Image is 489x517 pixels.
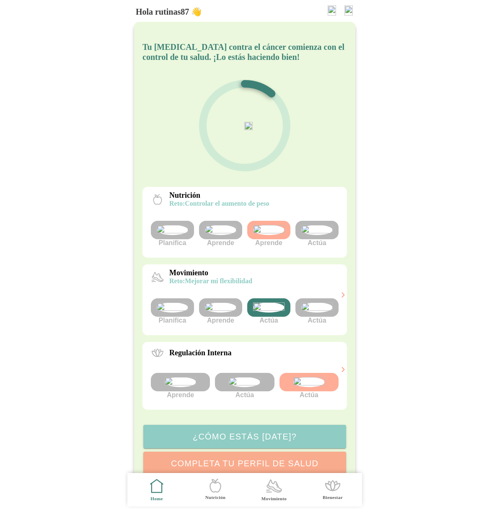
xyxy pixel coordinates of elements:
p: Movimiento [169,269,252,277]
h5: Tu [MEDICAL_DATA] contra el cáncer comienza con el control de tu salud. ¡Lo estás haciendo bien! [142,42,347,62]
div: Actúa [279,373,338,399]
ion-label: Bienestar [323,494,343,501]
p: Nutrición [169,191,269,200]
p: Regulación Interna [169,349,232,357]
div: Aprende [199,298,242,324]
ion-label: Movimiento [261,496,286,502]
ion-label: Nutrición [205,494,225,501]
div: Actúa [247,298,290,324]
p: Controlar el aumento de peso [169,200,269,207]
ion-button: ¿Cómo estás [DATE]? [143,425,346,448]
ion-label: Home [150,496,163,502]
span: reto: [169,277,185,284]
div: Planifica [151,221,194,247]
h5: Hola rutinas87 👋 [136,7,202,17]
div: Actúa [215,373,274,399]
p: Mejorar mi flexibilidad [169,277,252,285]
div: Actúa [295,298,339,324]
div: Aprende [247,221,290,247]
div: Aprende [151,373,210,399]
div: Actúa [295,221,339,247]
span: reto: [169,200,185,207]
div: Aprende [199,221,242,247]
div: Planifica [151,298,194,324]
ion-button: Completa tu perfil de salud [143,452,346,475]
